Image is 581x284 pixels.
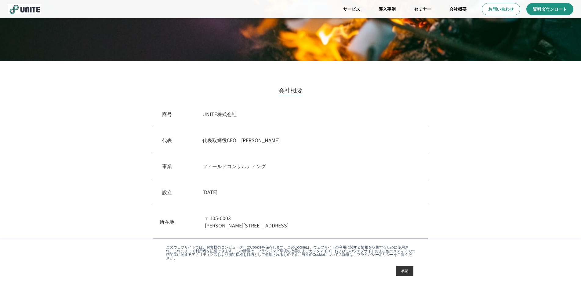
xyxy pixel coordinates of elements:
[278,86,303,95] h2: 会社概要
[550,255,581,284] iframe: Chat Widget
[162,162,172,170] p: 事業
[162,110,172,118] p: 商号
[162,188,172,196] p: 設立
[482,3,520,15] a: お問い合わせ
[162,136,172,144] p: 代表
[526,3,573,15] a: 資料ダウンロード
[396,266,413,276] a: 承認
[160,218,174,225] p: 所在地
[205,214,422,229] p: 〒105-0003 [PERSON_NAME][STREET_ADDRESS]
[202,110,419,118] p: UNITE株式会社
[202,136,419,144] p: 代表取締役CEO [PERSON_NAME]
[550,255,581,284] div: チャットウィジェット
[202,188,419,196] p: [DATE]
[166,245,415,260] p: このウェブサイトでは、お客様のコンピューターにCookieを保存します。このCookieは、ウェブサイトの利用に関する情報を収集するために使用され、これによって利用者を記憶できます。この情報は、...
[533,6,567,12] p: 資料ダウンロード
[488,6,514,12] p: お問い合わせ
[202,162,419,170] p: フィールドコンサルティング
